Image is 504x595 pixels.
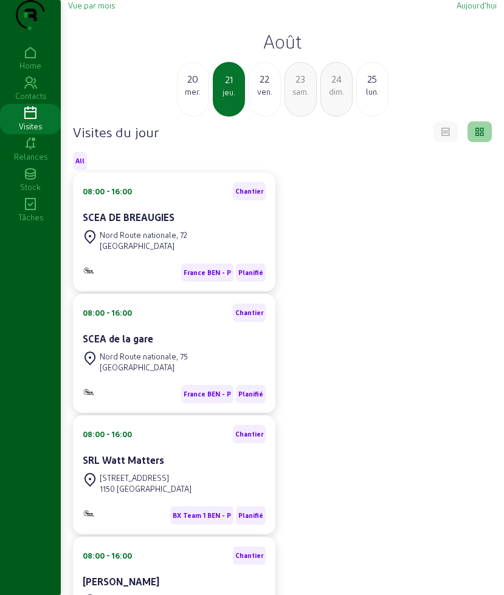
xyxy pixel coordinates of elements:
div: sam. [285,86,316,97]
div: 23 [285,72,316,86]
span: France BEN - P [184,390,231,398]
img: B2B - PVELEC [83,388,95,396]
div: 21 [214,72,244,87]
span: France BEN - P [184,268,231,277]
img: B2B - PVELEC [83,509,95,517]
span: Planifié [238,268,263,277]
div: [GEOGRAPHIC_DATA] [100,362,188,373]
span: Planifié [238,511,263,520]
div: 24 [321,72,352,86]
div: [STREET_ADDRESS] [100,472,192,483]
img: B2B - PVELEC [83,267,95,274]
div: [GEOGRAPHIC_DATA] [100,240,187,251]
span: Aujourd'hui [457,1,497,10]
div: 22 [249,72,280,86]
cam-card-title: [PERSON_NAME] [83,576,159,587]
cam-card-title: SCEA de la gare [83,333,153,344]
div: 25 [357,72,388,86]
span: Chantier [235,430,263,438]
cam-card-title: SCEA DE BREAUGIES [83,211,174,223]
span: Chantier [235,308,263,317]
span: Planifié [238,390,263,398]
h4: Visites du jour [73,123,159,140]
div: Nord Route nationale, 75 [100,351,188,362]
span: All [75,157,85,165]
div: dim. [321,86,352,97]
div: 08:00 - 16:00 [83,429,132,440]
span: Chantier [235,187,263,195]
span: BX Team 1 BEN - P [173,511,231,520]
div: ven. [249,86,280,97]
div: lun. [357,86,388,97]
h2: Août [68,30,497,52]
div: 08:00 - 16:00 [83,186,132,197]
div: 08:00 - 16:00 [83,550,132,561]
span: Vue par mois [68,1,115,10]
cam-card-title: SRL Watt Matters [83,454,164,466]
div: jeu. [214,87,244,98]
div: 20 [178,72,209,86]
span: Chantier [235,551,263,560]
div: 1150 [GEOGRAPHIC_DATA] [100,483,192,494]
div: 08:00 - 16:00 [83,307,132,318]
div: Nord Route nationale, 72 [100,229,187,240]
div: mer. [178,86,209,97]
